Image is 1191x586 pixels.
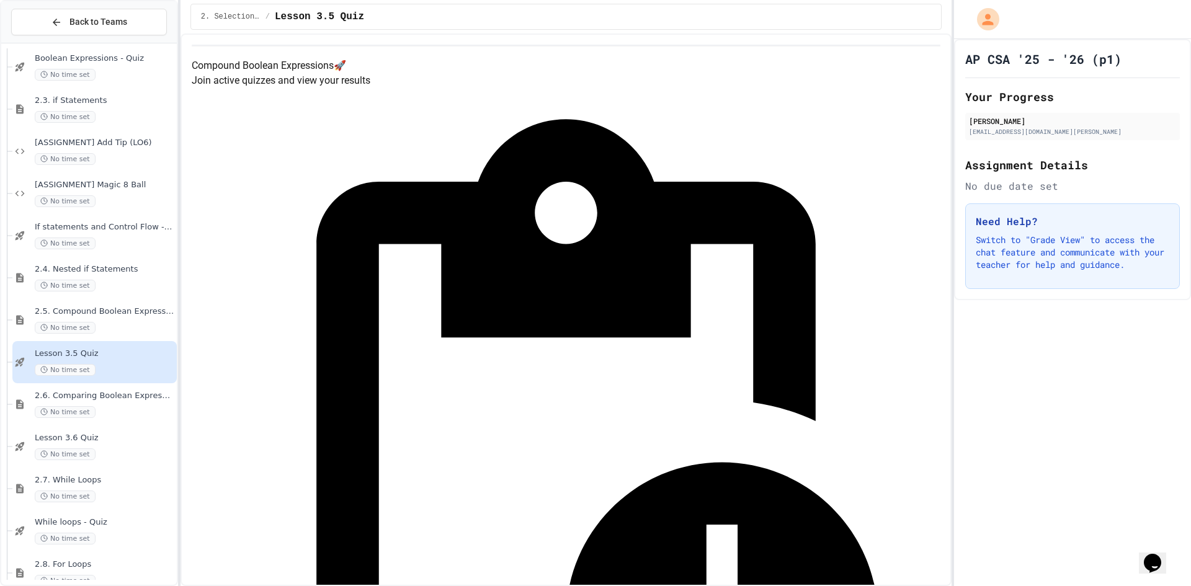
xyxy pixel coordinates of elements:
span: 2. Selection and Iteration [201,12,261,22]
span: No time set [35,238,96,249]
span: Lesson 3.5 Quiz [275,9,364,24]
iframe: chat widget [1139,536,1179,574]
h2: Your Progress [965,88,1180,105]
span: 2.6. Comparing Boolean Expressions ([PERSON_NAME] Laws) [35,391,174,401]
div: [PERSON_NAME] [969,115,1176,127]
span: No time set [35,280,96,291]
p: Join active quizzes and view your results [192,73,940,88]
span: No time set [35,69,96,81]
span: No time set [35,406,96,418]
span: No time set [35,153,96,165]
span: No time set [35,364,96,376]
span: No time set [35,533,96,544]
span: If statements and Control Flow - Quiz [35,222,174,233]
span: [ASSIGNMENT] Magic 8 Ball [35,180,174,190]
span: No time set [35,111,96,123]
span: 2.8. For Loops [35,559,174,570]
h2: Assignment Details [965,156,1180,174]
h3: Need Help? [976,214,1169,229]
span: No time set [35,195,96,207]
span: Lesson 3.5 Quiz [35,348,174,359]
span: No time set [35,448,96,460]
div: [EMAIL_ADDRESS][DOMAIN_NAME][PERSON_NAME] [969,127,1176,136]
span: [ASSIGNMENT] Add Tip (LO6) [35,138,174,148]
span: / [265,12,270,22]
p: Switch to "Grade View" to access the chat feature and communicate with your teacher for help and ... [976,234,1169,271]
button: Back to Teams [11,9,167,35]
span: No time set [35,322,96,334]
h4: Compound Boolean Expressions 🚀 [192,58,940,73]
span: No time set [35,491,96,502]
div: No due date set [965,179,1180,193]
div: My Account [964,5,1002,33]
span: 2.5. Compound Boolean Expressions [35,306,174,317]
span: 2.7. While Loops [35,475,174,486]
span: 2.3. if Statements [35,95,174,106]
span: 2.4. Nested if Statements [35,264,174,275]
h1: AP CSA '25 - '26 (p1) [965,50,1122,68]
span: Boolean Expressions - Quiz [35,53,174,64]
span: Lesson 3.6 Quiz [35,433,174,443]
span: While loops - Quiz [35,517,174,528]
span: Back to Teams [69,16,127,29]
